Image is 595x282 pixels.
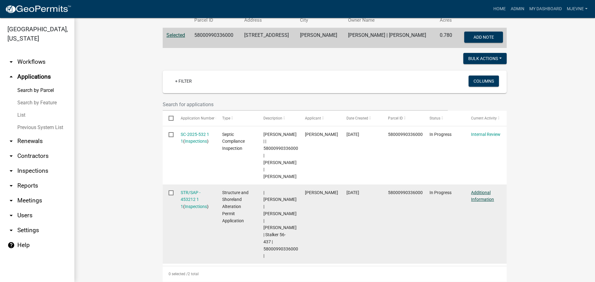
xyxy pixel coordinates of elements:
span: Structure and Shoreland Alteration Permit Application [222,190,249,223]
span: | Elizabeth Plaster | PHILIP GAEBE | SARA GAEBE | Stalker 56-437 | 58000990336000 | [263,190,298,258]
a: SC-2025-532 1 1 [181,132,209,144]
span: Application Number [181,116,214,120]
i: arrow_drop_up [7,73,15,80]
i: arrow_drop_down [7,212,15,219]
datatable-header-cell: Status [424,111,465,126]
span: Current Activity [471,116,497,120]
td: 0.780 [436,28,457,48]
input: Search for applications [163,98,448,111]
a: + Filter [170,76,197,87]
span: Add Note [473,35,494,40]
span: In Progress [430,190,452,195]
datatable-header-cell: Date Created [341,111,382,126]
datatable-header-cell: Select [163,111,174,126]
span: Shane Finkelson [305,190,338,195]
span: 58000990336000 [388,132,423,137]
span: Description [263,116,282,120]
td: [PERSON_NAME] | [PERSON_NAME] [344,28,436,48]
span: 58000990336000 [388,190,423,195]
th: Acres [436,13,457,28]
span: Scott M Ellingson [305,132,338,137]
span: 08/13/2025 [346,132,359,137]
datatable-header-cell: Current Activity [465,111,507,126]
i: arrow_drop_down [7,137,15,145]
span: Parcel ID [388,116,403,120]
button: Add Note [464,32,503,43]
div: 2 total [163,266,507,282]
i: help [7,241,15,249]
td: 58000990336000 [191,28,240,48]
button: Columns [469,76,499,87]
a: Additional Information [471,190,494,202]
datatable-header-cell: Parcel ID [382,111,424,126]
span: Michelle Jevne | | 58000990336000 | PHILIP GAEBE | SARA GAEBE [263,132,298,179]
span: 07/22/2025 [346,190,359,195]
a: MJevne [564,3,590,15]
span: Status [430,116,440,120]
datatable-header-cell: Application Number [174,111,216,126]
i: arrow_drop_down [7,58,15,66]
a: My Dashboard [527,3,564,15]
span: Date Created [346,116,368,120]
a: STR/SAP - 453212 1 1 [181,190,201,209]
i: arrow_drop_down [7,167,15,175]
i: arrow_drop_down [7,197,15,204]
datatable-header-cell: Description [258,111,299,126]
datatable-header-cell: Type [216,111,258,126]
a: Inspections [185,204,207,209]
i: arrow_drop_down [7,227,15,234]
span: In Progress [430,132,452,137]
th: Parcel ID [191,13,240,28]
a: Internal Review [471,132,500,137]
i: arrow_drop_down [7,152,15,160]
i: arrow_drop_down [7,182,15,189]
td: [STREET_ADDRESS] [240,28,296,48]
span: 0 selected / [169,272,188,276]
span: Type [222,116,230,120]
td: [PERSON_NAME] [296,28,344,48]
a: Selected [166,32,185,38]
div: ( ) [181,189,210,210]
th: Address [240,13,296,28]
a: Inspections [185,139,207,144]
span: Septic Compliance Inspection [222,132,245,151]
a: Home [491,3,508,15]
th: Owner Name [344,13,436,28]
div: ( ) [181,131,210,145]
th: City [296,13,344,28]
a: Admin [508,3,527,15]
button: Bulk Actions [463,53,507,64]
span: Applicant [305,116,321,120]
datatable-header-cell: Applicant [299,111,341,126]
